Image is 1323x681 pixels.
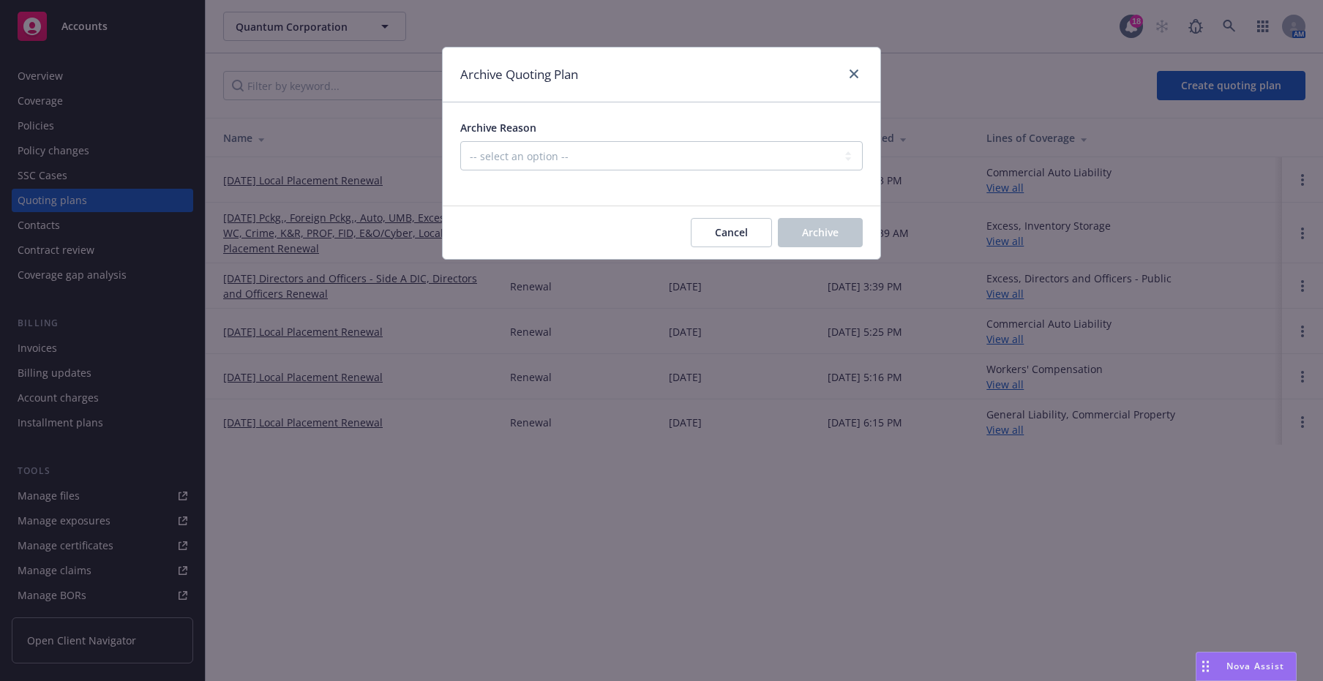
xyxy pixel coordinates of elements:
[1196,652,1297,681] button: Nova Assist
[715,225,748,239] span: Cancel
[845,65,863,83] a: close
[778,218,863,247] button: Archive
[460,65,578,84] h1: Archive Quoting Plan
[1226,660,1284,672] span: Nova Assist
[802,225,839,239] span: Archive
[1196,652,1215,680] div: Drag to move
[691,218,772,247] button: Cancel
[460,121,536,135] span: Archive Reason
